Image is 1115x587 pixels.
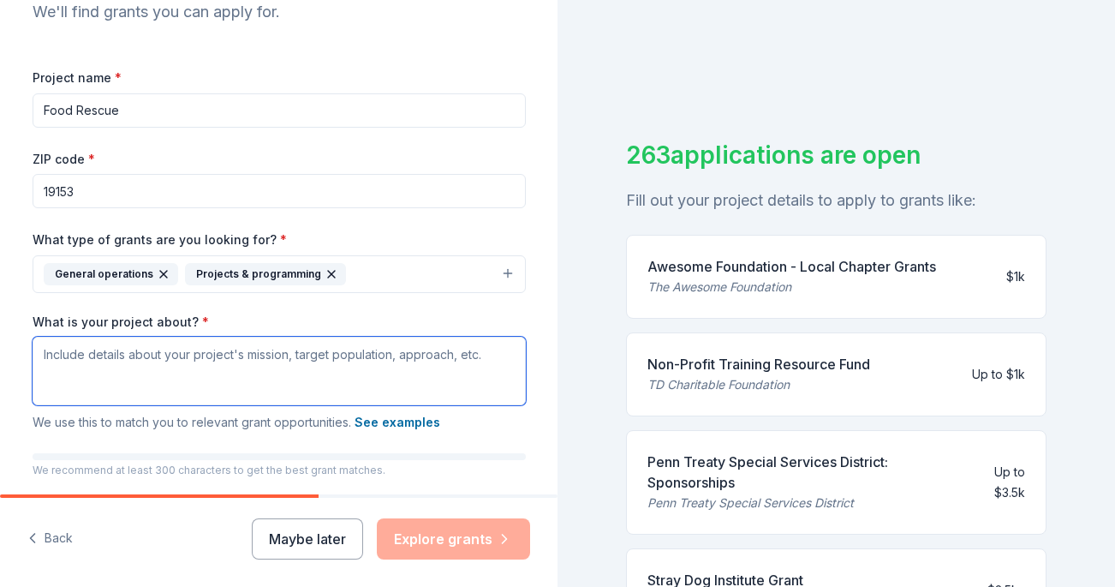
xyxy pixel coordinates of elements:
label: What is your project about? [33,314,209,331]
div: Projects & programming [185,263,346,285]
div: General operations [44,263,178,285]
div: Penn Treaty Special Services District [647,493,951,513]
div: Non-Profit Training Resource Fund [647,354,870,374]
div: Penn Treaty Special Services District: Sponsorships [647,452,951,493]
div: Awesome Foundation - Local Chapter Grants [647,256,936,277]
div: $1k [1006,267,1025,287]
p: We recommend at least 300 characters to get the best grant matches. [33,464,526,477]
button: See examples [355,412,440,433]
div: Fill out your project details to apply to grants like: [626,187,1046,214]
input: 12345 (U.S. only) [33,174,526,208]
div: TD Charitable Foundation [647,374,870,395]
div: The Awesome Foundation [647,277,936,297]
button: Maybe later [252,518,363,560]
span: We use this to match you to relevant grant opportunities. [33,415,440,429]
label: Project name [33,69,122,87]
div: Up to $3.5k [965,462,1025,503]
label: What type of grants are you looking for? [33,231,287,249]
input: After school program [33,93,526,128]
div: 263 applications are open [626,137,1046,173]
button: General operationsProjects & programming [33,255,526,293]
button: Back [27,521,73,557]
label: ZIP code [33,151,95,168]
div: Up to $1k [972,364,1025,385]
